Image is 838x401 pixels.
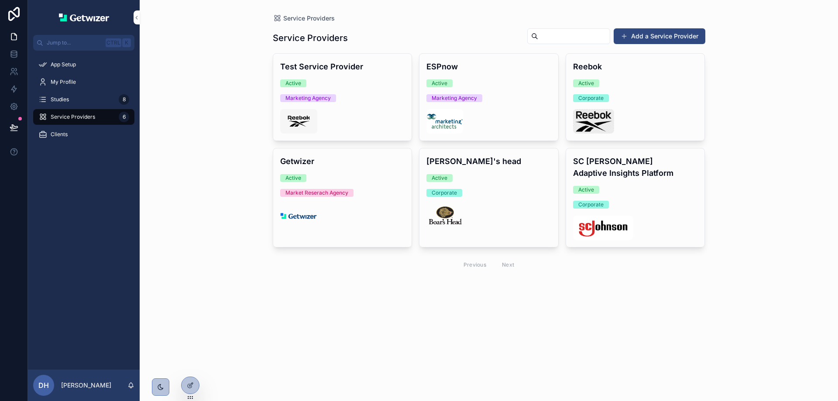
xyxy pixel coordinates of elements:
h4: Test Service Provider [280,61,405,72]
img: Reebock.jpeg [573,109,614,134]
a: ESPnowActiveMarketing AgencyMA-logo-meta-image-3_1.600x400.png [419,53,559,141]
h4: Reebok [573,61,698,72]
a: App Setup [33,57,134,72]
p: [PERSON_NAME] [61,381,111,390]
div: Active [432,79,447,87]
span: Studies [51,96,69,103]
h4: [PERSON_NAME]'s head [426,155,551,167]
div: Active [285,79,301,87]
a: My Profile [33,74,134,90]
div: 8 [119,94,129,105]
a: Service Providers6 [33,109,134,125]
div: Corporate [432,189,457,197]
img: App logo [59,14,109,21]
div: Active [578,186,594,194]
span: Service Providers [283,14,335,23]
span: Ctrl [106,38,121,47]
h1: Service Providers [273,32,348,44]
img: MA-logo-meta-image-3_1.600x400.png [426,109,463,134]
div: Marketing Agency [285,94,331,102]
a: GetwizerActiveMarket Reserach Agencyself-service-demo-platform-logo.png [273,148,412,247]
div: Active [432,174,447,182]
a: ReebokActiveCorporateReebock.jpeg [566,53,705,141]
a: Service Providers [273,14,335,23]
div: scrollable content [28,51,140,154]
span: Jump to... [47,39,102,46]
div: Active [578,79,594,87]
a: Clients [33,127,134,142]
img: reebok-2.png [280,109,317,134]
span: Clients [51,131,68,138]
img: SCJ.600x400.png [573,216,633,240]
div: Market Reserach Agency [285,189,348,197]
h4: ESPnow [426,61,551,72]
a: [PERSON_NAME]'s headActiveCorporateboarsheadlogo.600x400.png [419,148,559,247]
h4: SC [PERSON_NAME] Adaptive Insights Platform [573,155,698,179]
img: boarsheadlogo.600x400.png [426,204,463,228]
span: Service Providers [51,113,95,120]
a: SC [PERSON_NAME] Adaptive Insights PlatformActiveCorporateSCJ.600x400.png [566,148,705,247]
img: self-service-demo-platform-logo.png [280,204,317,228]
div: Corporate [578,94,604,102]
span: App Setup [51,61,76,68]
div: Active [285,174,301,182]
h4: Getwizer [280,155,405,167]
span: My Profile [51,79,76,86]
div: Marketing Agency [432,94,477,102]
div: 6 [119,112,129,122]
span: K [123,39,130,46]
a: Test Service ProviderActiveMarketing Agencyreebok-2.png [273,53,412,141]
a: Studies8 [33,92,134,107]
button: Jump to...CtrlK [33,35,134,51]
button: Add a Service Provider [614,28,705,44]
div: Corporate [578,201,604,209]
span: DH [38,380,49,391]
